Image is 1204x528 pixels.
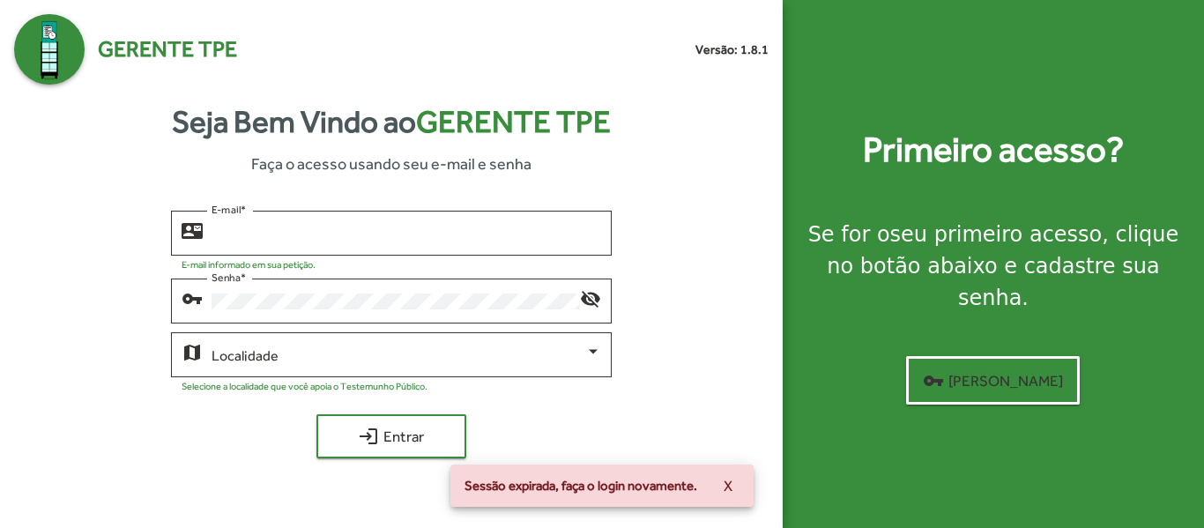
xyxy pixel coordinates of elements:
strong: seu primeiro acesso [890,222,1103,247]
span: Gerente TPE [98,33,237,66]
small: Versão: 1.8.1 [695,41,769,59]
mat-icon: map [182,341,203,362]
span: [PERSON_NAME] [923,365,1063,397]
mat-icon: vpn_key [923,370,944,391]
mat-icon: contact_mail [182,219,203,241]
button: Entrar [316,414,466,458]
span: X [724,470,732,502]
button: [PERSON_NAME] [906,356,1080,405]
mat-hint: Selecione a localidade que você apoia o Testemunho Público. [182,381,427,391]
mat-icon: visibility_off [580,287,601,309]
span: Gerente TPE [416,104,611,139]
mat-hint: E-mail informado em sua petição. [182,259,316,270]
span: Faça o acesso usando seu e-mail e senha [251,152,531,175]
strong: Primeiro acesso? [863,123,1124,176]
span: Entrar [332,420,450,452]
mat-icon: vpn_key [182,287,203,309]
button: X [710,470,747,502]
div: Se for o , clique no botão abaixo e cadastre sua senha. [804,219,1183,314]
mat-icon: login [358,426,379,447]
span: Sessão expirada, faça o login novamente. [465,477,697,495]
img: Logo Gerente [14,14,85,85]
strong: Seja Bem Vindo ao [172,99,611,145]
